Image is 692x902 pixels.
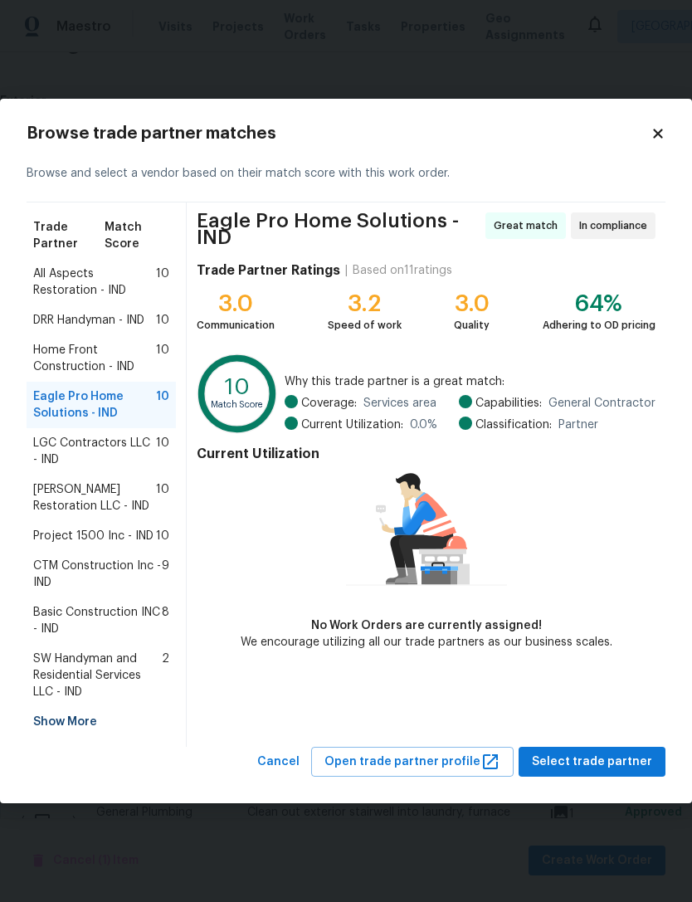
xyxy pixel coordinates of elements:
span: 9 [162,558,169,591]
span: 10 [156,388,169,422]
div: Communication [197,317,275,334]
span: Home Front Construction - IND [33,342,156,375]
div: Show More [27,707,176,737]
div: 64% [543,295,655,312]
span: Open trade partner profile [324,752,500,773]
div: Adhering to OD pricing [543,317,655,334]
span: SW Handyman and Residential Services LLC - IND [33,651,162,700]
div: Browse and select a vendor based on their match score with this work order. [27,145,665,202]
span: Great match [494,217,564,234]
span: Current Utilization: [301,417,403,433]
span: Capabilities: [475,395,542,412]
div: 3.0 [197,295,275,312]
div: Quality [454,317,490,334]
button: Cancel [251,747,306,778]
span: CTM Construction Inc - IND [33,558,162,591]
span: 8 [162,604,169,637]
div: No Work Orders are currently assigned! [241,617,612,634]
span: Coverage: [301,395,357,412]
span: Basic Construction INC - IND [33,604,162,637]
span: Match Score [105,219,169,252]
h2: Browse trade partner matches [27,125,651,142]
span: Eagle Pro Home Solutions - IND [33,388,156,422]
span: General Contractor [548,395,655,412]
span: Why this trade partner is a great match: [285,373,655,390]
div: | [340,262,353,279]
span: 0.0 % [410,417,437,433]
span: Trade Partner [33,219,105,252]
span: 10 [156,312,169,329]
span: Eagle Pro Home Solutions - IND [197,212,480,246]
h4: Current Utilization [197,446,655,462]
span: All Aspects Restoration - IND [33,266,156,299]
span: LGC Contractors LLC - IND [33,435,156,468]
span: 2 [162,651,169,700]
button: Select trade partner [519,747,665,778]
span: DRR Handyman - IND [33,312,144,329]
div: 3.0 [454,295,490,312]
span: Cancel [257,752,300,773]
h4: Trade Partner Ratings [197,262,340,279]
span: Project 1500 Inc - IND [33,528,154,544]
span: 10 [156,481,169,514]
span: 10 [156,342,169,375]
span: 10 [156,528,169,544]
span: Services area [363,395,436,412]
span: In compliance [579,217,654,234]
div: Speed of work [328,317,402,334]
div: 3.2 [328,295,402,312]
button: Open trade partner profile [311,747,514,778]
text: Match Score [211,400,264,409]
text: 10 [225,375,250,397]
span: 10 [156,435,169,468]
span: 10 [156,266,169,299]
span: Classification: [475,417,552,433]
div: Based on 11 ratings [353,262,452,279]
div: We encourage utilizing all our trade partners as our business scales. [241,634,612,651]
span: Partner [558,417,598,433]
span: [PERSON_NAME] Restoration LLC - IND [33,481,156,514]
span: Select trade partner [532,752,652,773]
